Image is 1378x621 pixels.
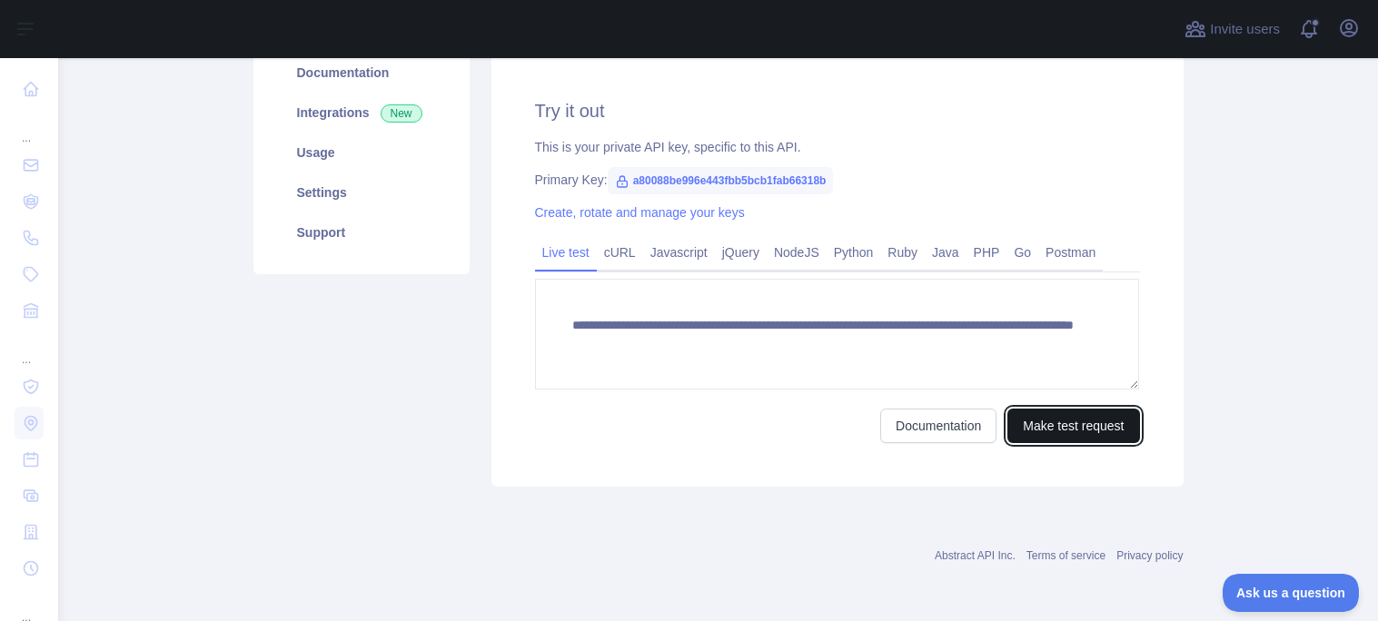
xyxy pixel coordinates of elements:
[1223,574,1360,612] iframe: Toggle Customer Support
[275,212,448,252] a: Support
[1038,238,1103,267] a: Postman
[535,238,597,267] a: Live test
[15,109,44,145] div: ...
[275,53,448,93] a: Documentation
[535,138,1140,156] div: This is your private API key, specific to this API.
[597,238,643,267] a: cURL
[535,205,745,220] a: Create, rotate and manage your keys
[935,549,1016,562] a: Abstract API Inc.
[275,133,448,172] a: Usage
[1007,409,1139,443] button: Make test request
[608,167,834,194] span: a80088be996e443fbb5bcb1fab66318b
[1116,549,1183,562] a: Privacy policy
[15,330,44,367] div: ...
[535,171,1140,189] div: Primary Key:
[535,98,1140,123] h2: Try it out
[1181,15,1284,44] button: Invite users
[381,104,422,123] span: New
[767,238,827,267] a: NodeJS
[1210,19,1280,40] span: Invite users
[827,238,881,267] a: Python
[925,238,967,267] a: Java
[880,238,925,267] a: Ruby
[275,93,448,133] a: Integrations New
[880,409,996,443] a: Documentation
[275,172,448,212] a: Settings
[715,238,767,267] a: jQuery
[967,238,1007,267] a: PHP
[1006,238,1038,267] a: Go
[643,238,715,267] a: Javascript
[1026,549,1105,562] a: Terms of service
